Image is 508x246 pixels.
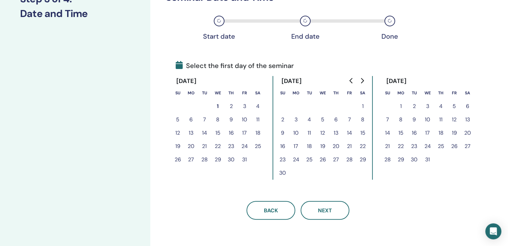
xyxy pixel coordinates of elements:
button: 4 [303,113,316,126]
button: 16 [407,126,421,140]
button: 24 [421,140,434,153]
th: Thursday [224,86,238,100]
button: 7 [343,113,356,126]
button: 27 [184,153,198,166]
button: 12 [448,113,461,126]
th: Thursday [434,86,448,100]
th: Tuesday [198,86,211,100]
button: 21 [343,140,356,153]
th: Wednesday [211,86,224,100]
button: 31 [421,153,434,166]
th: Monday [394,86,407,100]
button: 7 [381,113,394,126]
button: 30 [276,166,289,180]
button: 20 [461,126,474,140]
button: 5 [448,100,461,113]
button: 11 [303,126,316,140]
button: Next [301,201,349,220]
div: Done [373,32,406,40]
button: 26 [171,153,184,166]
th: Sunday [276,86,289,100]
button: 4 [434,100,448,113]
button: 22 [394,140,407,153]
th: Wednesday [316,86,329,100]
th: Sunday [381,86,394,100]
button: 21 [381,140,394,153]
button: 14 [381,126,394,140]
button: 2 [407,100,421,113]
button: 2 [224,100,238,113]
div: Start date [202,32,236,40]
button: 17 [289,140,303,153]
button: 25 [303,153,316,166]
button: 19 [316,140,329,153]
div: End date [289,32,322,40]
button: 31 [238,153,251,166]
button: 8 [394,113,407,126]
button: 19 [171,140,184,153]
div: [DATE] [381,76,412,86]
button: 11 [251,113,265,126]
button: 29 [211,153,224,166]
button: 8 [356,113,369,126]
button: 7 [198,113,211,126]
button: 8 [211,113,224,126]
button: 19 [448,126,461,140]
button: 15 [356,126,369,140]
button: 29 [356,153,369,166]
h3: Date and Time [20,8,130,20]
span: Select the first day of the seminar [176,61,294,71]
div: [DATE] [276,76,307,86]
button: 6 [461,100,474,113]
button: 17 [238,126,251,140]
button: 20 [329,140,343,153]
th: Tuesday [407,86,421,100]
button: 3 [289,113,303,126]
button: 5 [316,113,329,126]
button: 3 [421,100,434,113]
button: 6 [184,113,198,126]
button: 22 [211,140,224,153]
button: 18 [251,126,265,140]
button: 13 [461,113,474,126]
button: 10 [238,113,251,126]
button: 23 [276,153,289,166]
th: Tuesday [303,86,316,100]
button: 15 [211,126,224,140]
button: 25 [434,140,448,153]
button: 4 [251,100,265,113]
button: 24 [289,153,303,166]
button: 3 [238,100,251,113]
button: 30 [407,153,421,166]
button: 28 [198,153,211,166]
button: 6 [329,113,343,126]
button: Go to next month [357,74,367,87]
button: 28 [381,153,394,166]
button: 27 [329,153,343,166]
button: 21 [198,140,211,153]
button: 29 [394,153,407,166]
th: Monday [184,86,198,100]
button: 12 [171,126,184,140]
button: 16 [276,140,289,153]
div: Open Intercom Messenger [485,223,501,239]
button: 15 [394,126,407,140]
button: 2 [276,113,289,126]
div: [DATE] [171,76,202,86]
button: 1 [211,100,224,113]
th: Saturday [461,86,474,100]
th: Monday [289,86,303,100]
th: Friday [343,86,356,100]
button: 26 [448,140,461,153]
th: Saturday [356,86,369,100]
th: Sunday [171,86,184,100]
span: Next [318,207,332,214]
button: 27 [461,140,474,153]
span: Back [264,207,278,214]
button: 18 [434,126,448,140]
th: Friday [238,86,251,100]
button: 24 [238,140,251,153]
button: 17 [421,126,434,140]
button: Go to previous month [346,74,357,87]
button: 1 [394,100,407,113]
